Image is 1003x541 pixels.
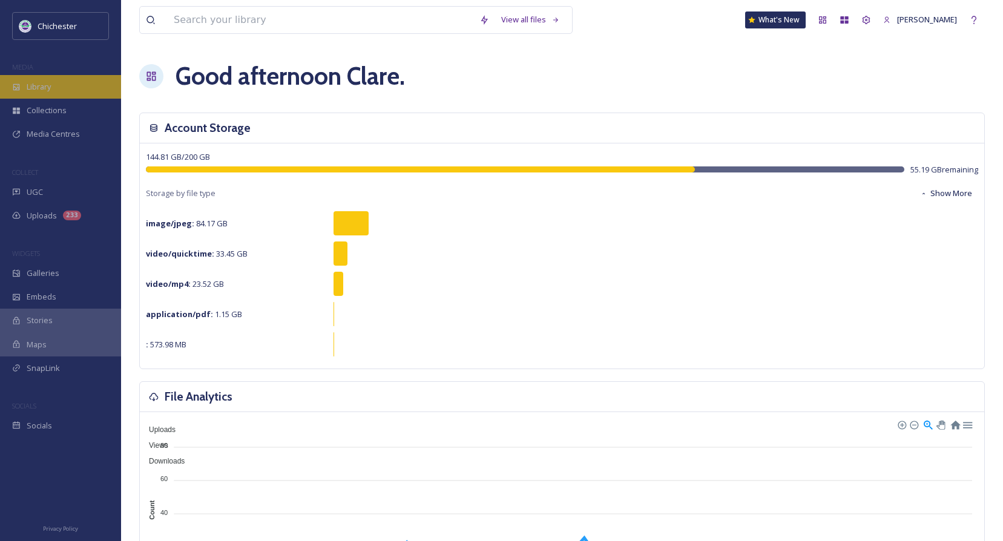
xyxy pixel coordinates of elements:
[27,339,47,350] span: Maps
[27,105,67,116] span: Collections
[146,248,248,259] span: 33.45 GB
[914,182,978,205] button: Show More
[950,419,960,429] div: Reset Zoom
[922,419,933,429] div: Selection Zoom
[160,475,168,482] tspan: 60
[19,20,31,32] img: Logo_of_Chichester_District_Council.png
[43,525,78,533] span: Privacy Policy
[897,420,906,428] div: Zoom In
[27,210,57,221] span: Uploads
[43,520,78,535] a: Privacy Policy
[877,8,963,31] a: [PERSON_NAME]
[27,81,51,93] span: Library
[168,7,473,33] input: Search your library
[148,500,156,520] text: Count
[27,420,52,431] span: Socials
[140,457,185,465] span: Downloads
[27,128,80,140] span: Media Centres
[745,11,806,28] a: What's New
[146,248,214,259] strong: video/quicktime :
[962,419,972,429] div: Menu
[146,339,186,350] span: 573.98 MB
[140,441,168,450] span: Views
[897,14,957,25] span: [PERSON_NAME]
[910,164,978,175] span: 55.19 GB remaining
[146,309,213,320] strong: application/pdf :
[146,151,210,162] span: 144.81 GB / 200 GB
[38,21,77,31] span: Chichester
[12,62,33,71] span: MEDIA
[12,168,38,177] span: COLLECT
[909,420,918,428] div: Zoom Out
[140,425,176,434] span: Uploads
[27,267,59,279] span: Galleries
[146,218,228,229] span: 84.17 GB
[12,249,40,258] span: WIDGETS
[176,58,405,94] h1: Good afternoon Clare .
[146,278,224,289] span: 23.52 GB
[936,421,944,428] div: Panning
[27,291,56,303] span: Embeds
[165,388,232,405] h3: File Analytics
[146,309,242,320] span: 1.15 GB
[27,362,60,374] span: SnapLink
[12,401,36,410] span: SOCIALS
[160,442,168,449] tspan: 80
[146,278,191,289] strong: video/mp4 :
[63,211,81,220] div: 233
[146,188,215,199] span: Storage by file type
[495,8,566,31] a: View all files
[165,119,251,137] h3: Account Storage
[27,186,43,198] span: UGC
[27,315,53,326] span: Stories
[160,508,168,516] tspan: 40
[146,218,194,229] strong: image/jpeg :
[146,339,148,350] strong: :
